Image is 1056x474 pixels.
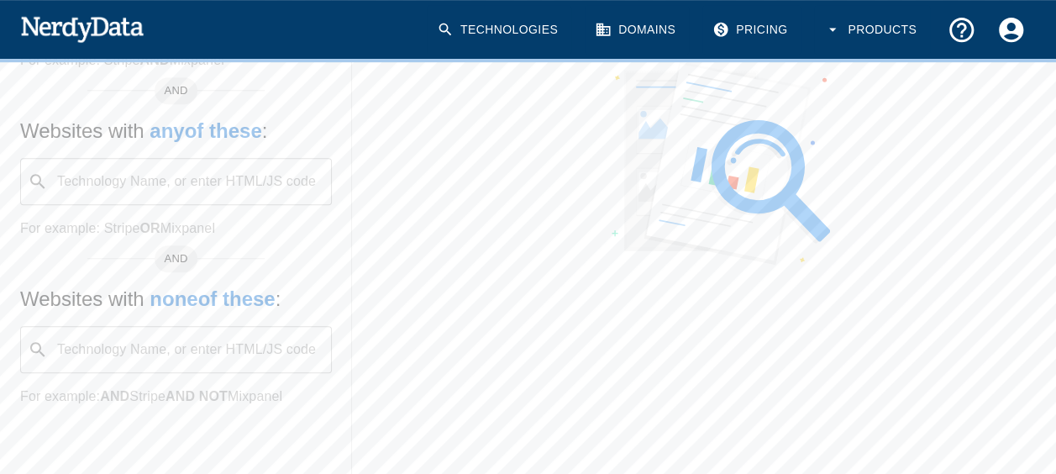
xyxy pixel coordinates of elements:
[139,53,169,67] b: AND
[427,5,571,55] a: Technologies
[702,5,801,55] a: Pricing
[150,287,275,310] b: none of these
[20,286,332,313] h5: Websites with :
[20,219,332,239] p: For example: Stripe Mixpanel
[585,5,689,55] a: Domains
[20,12,144,45] img: NerdyData.com
[937,5,986,55] button: Support and Documentation
[986,5,1036,55] button: Account Settings
[814,5,930,55] button: Products
[139,221,160,235] b: OR
[155,250,198,267] span: AND
[20,387,332,407] p: For example: Stripe Mixpanel
[20,118,332,145] h5: Websites with :
[155,82,198,99] span: AND
[150,119,261,142] b: any of these
[100,389,129,403] b: AND
[165,389,228,403] b: AND NOT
